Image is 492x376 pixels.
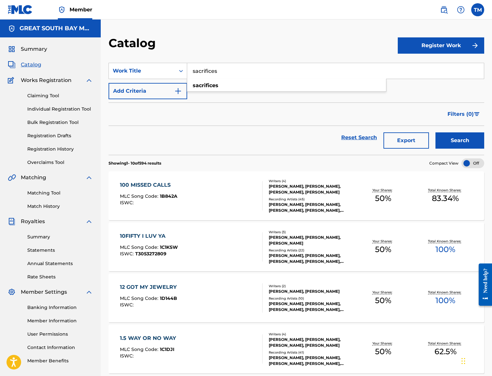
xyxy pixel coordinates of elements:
a: Member Benefits [27,357,93,364]
span: 62.5 % [434,346,457,357]
div: Work Title [113,67,171,75]
iframe: Chat Widget [460,345,492,376]
span: 83.34 % [432,193,459,204]
a: Contact Information [27,344,93,351]
h2: Catalog [109,36,159,50]
span: Matching [21,174,46,181]
p: Your Shares: [372,341,394,346]
img: expand [85,174,93,181]
a: Registration Drafts [27,132,93,139]
p: Total Known Shares: [428,290,463,295]
div: [PERSON_NAME], [PERSON_NAME], [PERSON_NAME], [PERSON_NAME] [269,337,352,348]
a: Bulk Registration Tool [27,119,93,126]
span: 1D144B [160,295,177,301]
span: T3053272809 [135,251,166,257]
a: 100 MISSED CALLSMLC Song Code:1B842AISWC:Writers (4)[PERSON_NAME], [PERSON_NAME], [PERSON_NAME], ... [109,171,484,220]
div: Writers ( 2 ) [269,284,352,289]
div: [PERSON_NAME], [PERSON_NAME], [PERSON_NAME], [PERSON_NAME], [PERSON_NAME] [269,253,352,264]
img: Royalties [8,218,16,225]
p: Total Known Shares: [428,341,463,346]
iframe: Resource Center [474,258,492,311]
div: Recording Artists ( 10 ) [269,296,352,301]
div: Recording Artists ( 22 ) [269,248,352,253]
p: Your Shares: [372,188,394,193]
img: Works Registration [8,76,16,84]
form: Search Form [109,63,484,155]
span: MLC Song Code : [120,193,160,199]
img: 9d2ae6d4665cec9f34b9.svg [174,87,182,95]
a: 10FIFTY I LUV YAMLC Song Code:1C1KSWISWC:T3053272809Writers (3)[PERSON_NAME], [PERSON_NAME], [PER... [109,222,484,271]
span: 50 % [375,193,391,204]
span: MLC Song Code : [120,346,160,352]
span: 50 % [375,244,391,255]
img: Catalog [8,61,16,69]
a: Rate Sheets [27,274,93,280]
img: expand [85,288,93,296]
div: Writers ( 4 ) [269,332,352,337]
span: Catalog [21,61,41,69]
div: Recording Artists ( 45 ) [269,197,352,202]
img: f7272a7cc735f4ea7f67.svg [471,42,479,49]
a: Summary [27,234,93,240]
img: Accounts [8,25,16,33]
a: User Permissions [27,331,93,338]
span: ISWC : [120,200,135,206]
a: Overclaims Tool [27,159,93,166]
div: Drag [461,351,465,371]
a: Claiming Tool [27,92,93,99]
p: Total Known Shares: [428,188,463,193]
img: search [440,6,448,14]
span: 1C1KSW [160,244,178,250]
div: [PERSON_NAME], [PERSON_NAME], [PERSON_NAME], [PERSON_NAME], [PERSON_NAME] [269,355,352,367]
div: [PERSON_NAME], [PERSON_NAME], [PERSON_NAME], [PERSON_NAME], [PERSON_NAME] [269,301,352,313]
span: ISWC : [120,302,135,308]
span: Member [70,6,92,13]
div: 10FIFTY I LUV YA [120,232,178,240]
p: Showing 1 - 10 of 594 results [109,160,161,166]
a: Match History [27,203,93,210]
img: Matching [8,174,16,181]
a: 1.5 WAY OR NO WAYMLC Song Code:1C1DJIISWC:Writers (4)[PERSON_NAME], [PERSON_NAME], [PERSON_NAME],... [109,325,484,373]
span: 1C1DJI [160,346,175,352]
img: expand [85,218,93,225]
div: Writers ( 3 ) [269,230,352,235]
img: expand [85,76,93,84]
a: Statements [27,247,93,254]
span: Member Settings [21,288,67,296]
a: Matching Tool [27,190,93,196]
img: help [457,6,465,14]
img: Member Settings [8,288,16,296]
span: 50 % [375,346,391,357]
h5: GREAT SOUTH BAY MUSIC GROUP [19,25,93,32]
a: Reset Search [338,130,380,145]
div: [PERSON_NAME], [PERSON_NAME], [PERSON_NAME], [PERSON_NAME] [269,183,352,195]
a: 12 GOT MY JEWELRYMLC Song Code:1D144BISWC:Writers (2)[PERSON_NAME], [PERSON_NAME]Recording Artist... [109,274,484,322]
span: MLC Song Code : [120,295,160,301]
a: Public Search [437,3,450,16]
span: MLC Song Code : [120,244,160,250]
span: ISWC : [120,353,135,359]
img: Top Rightsholder [58,6,66,14]
div: 1.5 WAY OR NO WAY [120,334,179,342]
div: [PERSON_NAME], [PERSON_NAME], [PERSON_NAME], [PERSON_NAME], [PERSON_NAME] [269,202,352,213]
button: Filters (0) [444,106,484,122]
img: filter [474,112,480,116]
span: 100 % [435,295,455,306]
div: [PERSON_NAME], [PERSON_NAME] [269,289,352,294]
a: Banking Information [27,304,93,311]
button: Add Criteria [109,83,187,99]
button: Export [383,132,429,149]
span: Summary [21,45,47,53]
div: User Menu [471,3,484,16]
span: Royalties [21,218,45,225]
span: Works Registration [21,76,71,84]
a: Registration History [27,146,93,153]
a: CatalogCatalog [8,61,41,69]
p: Total Known Shares: [428,239,463,244]
a: Annual Statements [27,260,93,267]
span: 1B842A [160,193,177,199]
span: Compact View [429,160,459,166]
p: Your Shares: [372,239,394,244]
